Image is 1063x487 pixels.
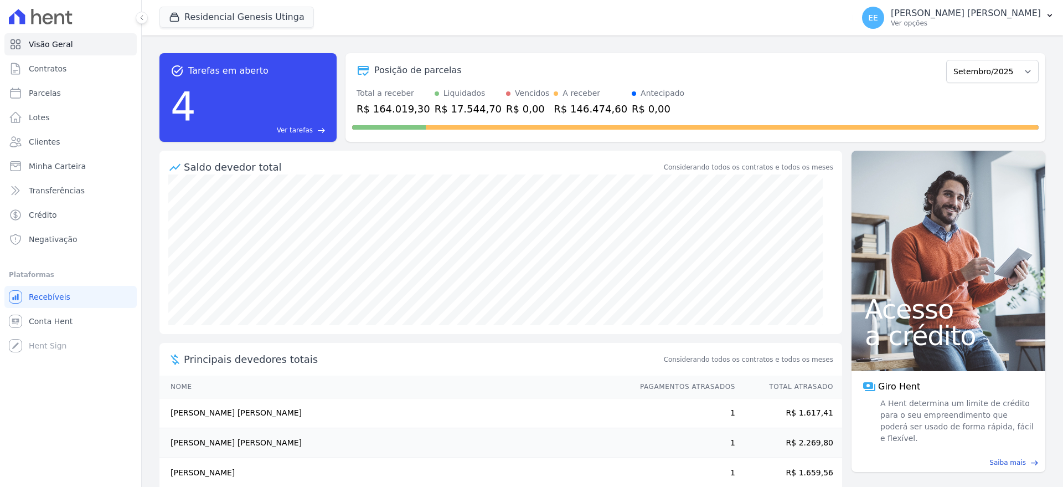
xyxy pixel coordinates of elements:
span: Crédito [29,209,57,221]
span: Recebíveis [29,291,70,303]
div: 4 [171,78,196,135]
a: Lotes [4,106,137,129]
span: A Hent determina um limite de crédito para o seu empreendimento que poderá ser usado de forma ráp... [878,398,1034,444]
span: EE [868,14,878,22]
a: Clientes [4,131,137,153]
span: Transferências [29,185,85,196]
a: Minha Carteira [4,155,137,177]
div: Antecipado [641,88,684,99]
div: Plataformas [9,268,132,281]
div: R$ 146.474,60 [554,101,627,116]
span: Tarefas em aberto [188,64,269,78]
div: R$ 0,00 [506,101,549,116]
span: Visão Geral [29,39,73,50]
span: Saiba mais [989,458,1026,468]
a: Conta Hent [4,310,137,332]
span: Lotes [29,112,50,123]
div: R$ 17.544,70 [435,101,502,116]
a: Saiba mais east [858,458,1039,468]
th: Nome [159,376,629,398]
th: Pagamentos Atrasados [629,376,736,398]
a: Crédito [4,204,137,226]
td: R$ 2.269,80 [736,428,842,458]
a: Ver tarefas east [200,125,326,135]
div: Liquidados [443,88,486,99]
a: Contratos [4,58,137,80]
span: Giro Hent [878,380,920,393]
span: Acesso [865,296,1032,322]
span: Contratos [29,63,66,74]
th: Total Atrasado [736,376,842,398]
span: Principais devedores totais [184,352,662,367]
span: Negativação [29,234,78,245]
div: R$ 164.019,30 [357,101,430,116]
div: A receber [563,88,600,99]
span: task_alt [171,64,184,78]
a: Negativação [4,228,137,250]
td: R$ 1.617,41 [736,398,842,428]
span: east [1030,459,1039,467]
div: Considerando todos os contratos e todos os meses [664,162,833,172]
span: a crédito [865,322,1032,349]
span: Considerando todos os contratos e todos os meses [664,355,833,365]
td: 1 [629,428,736,458]
span: Conta Hent [29,316,73,327]
span: Minha Carteira [29,161,86,172]
a: Visão Geral [4,33,137,55]
div: Total a receber [357,88,430,99]
td: [PERSON_NAME] [PERSON_NAME] [159,428,629,458]
span: east [317,126,326,135]
span: Clientes [29,136,60,147]
div: Posição de parcelas [374,64,462,77]
p: [PERSON_NAME] [PERSON_NAME] [891,8,1041,19]
div: Vencidos [515,88,549,99]
a: Parcelas [4,82,137,104]
button: EE [PERSON_NAME] [PERSON_NAME] Ver opções [853,2,1063,33]
span: Ver tarefas [277,125,313,135]
p: Ver opções [891,19,1041,28]
a: Transferências [4,180,137,202]
td: [PERSON_NAME] [PERSON_NAME] [159,398,629,428]
a: Recebíveis [4,286,137,308]
span: Parcelas [29,88,61,99]
td: 1 [629,398,736,428]
div: R$ 0,00 [632,101,684,116]
div: Saldo devedor total [184,160,662,175]
button: Residencial Genesis Utinga [159,7,314,28]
